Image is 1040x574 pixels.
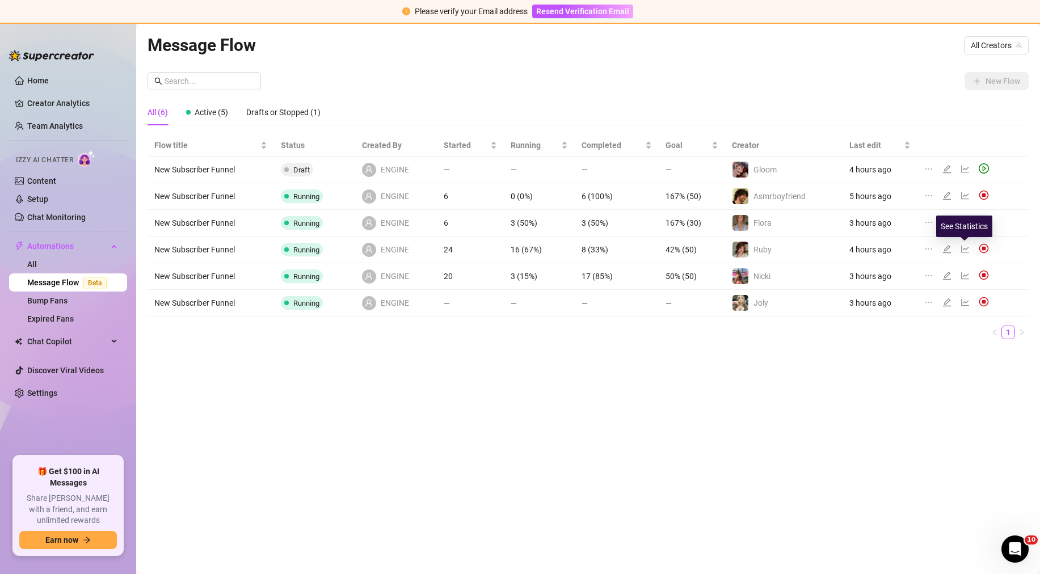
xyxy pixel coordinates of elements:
[246,106,321,119] div: Drafts or Stopped (1)
[437,237,504,263] td: 24
[27,366,104,375] a: Discover Viral Videos
[437,210,504,237] td: 6
[165,75,254,87] input: Search...
[27,121,83,130] a: Team Analytics
[753,272,770,281] span: Nicki
[924,218,933,227] span: ellipsis
[504,134,575,157] th: Running
[402,7,410,15] span: exclamation-circle
[355,134,437,157] th: Created By
[843,210,917,237] td: 3 hours ago
[575,183,659,210] td: 6 (100%)
[27,237,108,255] span: Automations
[78,150,95,167] img: AI Chatter
[45,535,78,545] span: Earn now
[659,237,725,263] td: 42% (50)
[511,139,559,151] span: Running
[732,188,748,204] img: Asmrboyfriend
[575,157,659,183] td: —
[732,215,748,231] img: Flora
[965,72,1029,90] button: New Flow
[154,139,258,151] span: Flow title
[753,245,772,254] span: Ruby
[575,237,659,263] td: 8 (33%)
[961,191,970,200] span: line-chart
[843,134,917,157] th: Last edit
[942,271,951,280] span: edit
[1002,326,1014,339] a: 1
[575,134,659,157] th: Completed
[504,183,575,210] td: 0 (0%)
[753,298,768,307] span: Joly
[27,332,108,351] span: Chat Copilot
[753,218,772,227] span: Flora
[365,272,373,280] span: user
[27,76,49,85] a: Home
[365,219,373,227] span: user
[437,157,504,183] td: —
[15,242,24,251] span: thunderbolt
[1016,42,1022,49] span: team
[532,5,633,18] button: Resend Verification Email
[732,162,748,178] img: Gloom
[843,183,917,210] td: 5 hours ago
[148,32,256,58] article: Message Flow
[9,50,94,61] img: logo-BBDzfeDw.svg
[148,106,168,119] div: All (6)
[961,298,970,307] span: line-chart
[659,183,725,210] td: 167% (50)
[293,246,319,254] span: Running
[659,290,725,316] td: —
[732,242,748,258] img: Ruby
[942,244,951,254] span: edit
[936,216,992,237] div: See Statistics
[444,139,488,151] span: Started
[148,237,274,263] td: New Subscriber Funnel
[365,246,373,254] span: user
[659,210,725,237] td: 167% (30)
[27,296,68,305] a: Bump Fans
[83,277,107,289] span: Beta
[924,164,933,174] span: ellipsis
[27,260,37,269] a: All
[293,219,319,227] span: Running
[148,263,274,290] td: New Subscriber Funnel
[753,192,806,201] span: Asmrboyfriend
[961,244,970,254] span: line-chart
[504,157,575,183] td: —
[437,183,504,210] td: 6
[19,531,117,549] button: Earn nowarrow-right
[979,190,989,200] img: svg%3e
[293,166,310,174] span: Draft
[843,263,917,290] td: 3 hours ago
[536,7,629,16] span: Resend Verification Email
[381,163,409,176] span: ENGINE
[971,37,1022,54] span: All Creators
[148,290,274,316] td: New Subscriber Funnel
[293,272,319,281] span: Running
[148,134,274,157] th: Flow title
[991,329,998,336] span: left
[575,210,659,237] td: 3 (50%)
[27,314,74,323] a: Expired Fans
[988,326,1001,339] li: Previous Page
[415,5,528,18] div: Please verify your Email address
[659,134,725,157] th: Goal
[27,176,56,185] a: Content
[961,164,970,174] span: line-chart
[942,191,951,200] span: edit
[381,217,409,229] span: ENGINE
[753,165,777,174] span: Gloom
[924,298,933,307] span: ellipsis
[942,164,951,174] span: edit
[504,210,575,237] td: 3 (50%)
[27,389,57,398] a: Settings
[148,210,274,237] td: New Subscriber Funnel
[27,94,118,112] a: Creator Analytics
[504,290,575,316] td: —
[849,139,902,151] span: Last edit
[666,139,709,151] span: Goal
[924,244,933,254] span: ellipsis
[979,270,989,280] img: svg%3e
